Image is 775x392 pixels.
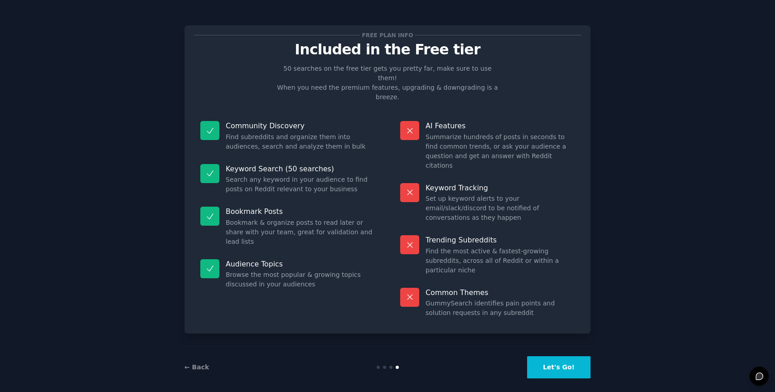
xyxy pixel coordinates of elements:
[426,121,575,131] p: AI Features
[426,299,575,318] dd: GummySearch identifies pain points and solution requests in any subreddit
[426,288,575,297] p: Common Themes
[226,218,375,247] dd: Bookmark & organize posts to read later or share with your team, great for validation and lead lists
[273,64,502,102] p: 50 searches on the free tier gets you pretty far, make sure to use them! When you need the premiu...
[226,207,375,216] p: Bookmark Posts
[426,247,575,275] dd: Find the most active & fastest-growing subreddits, across all of Reddit or within a particular niche
[426,194,575,223] dd: Set up keyword alerts to your email/slack/discord to be notified of conversations as they happen
[426,132,575,170] dd: Summarize hundreds of posts in seconds to find common trends, or ask your audience a question and...
[426,235,575,245] p: Trending Subreddits
[360,30,415,40] span: Free plan info
[226,175,375,194] dd: Search any keyword in your audience to find posts on Reddit relevant to your business
[226,270,375,289] dd: Browse the most popular & growing topics discussed in your audiences
[194,42,581,58] p: Included in the Free tier
[226,259,375,269] p: Audience Topics
[527,356,591,378] button: Let's Go!
[226,121,375,131] p: Community Discovery
[226,164,375,174] p: Keyword Search (50 searches)
[426,183,575,193] p: Keyword Tracking
[184,363,209,371] a: ← Back
[226,132,375,151] dd: Find subreddits and organize them into audiences, search and analyze them in bulk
